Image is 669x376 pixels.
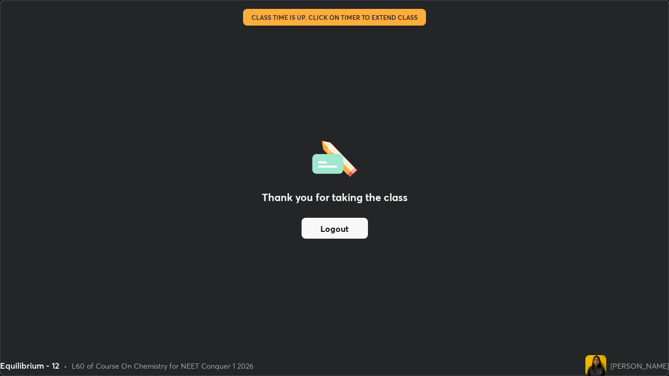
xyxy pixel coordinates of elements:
[262,190,408,205] h2: Thank you for taking the class
[302,218,368,239] button: Logout
[72,360,253,371] div: L60 of Course On Chemistry for NEET Conquer 1 2026
[312,137,357,177] img: offlineFeedback.1438e8b3.svg
[610,360,669,371] div: [PERSON_NAME]
[64,360,67,371] div: •
[585,355,606,376] img: 5601c98580164add983b3da7b044abd6.jpg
